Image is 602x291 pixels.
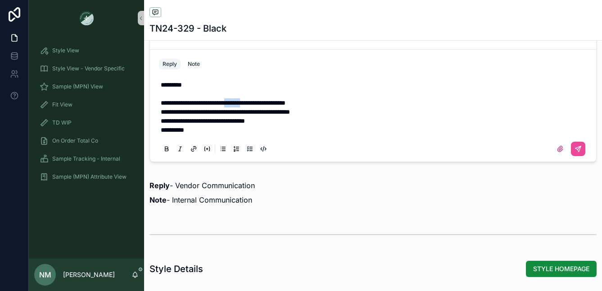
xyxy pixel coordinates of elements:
span: Style View - Vendor Specific [52,65,125,72]
div: Note [188,60,200,68]
a: Sample Tracking - Internal [34,151,139,167]
a: TD WIP [34,115,139,131]
img: App logo [79,11,94,25]
span: NM [39,269,51,280]
h1: TN24-329 - Black [149,22,226,35]
span: STYLE HOMEPAGE [533,264,589,273]
button: Note [184,59,204,69]
a: On Order Total Co [34,133,139,149]
p: - Internal Communication [149,194,597,205]
span: Fit View [52,101,72,108]
span: Sample Tracking - Internal [52,155,120,162]
span: Style View [52,47,79,54]
span: TD WIP [52,119,72,126]
div: scrollable content [29,36,144,197]
h1: Style Details [149,263,203,275]
span: Sample (MPN) Attribute View [52,173,127,180]
a: Sample (MPN) Attribute View [34,169,139,185]
a: Style View [34,42,139,59]
button: STYLE HOMEPAGE [526,261,597,277]
span: On Order Total Co [52,137,98,144]
span: Sample (MPN) View [52,83,103,90]
strong: Reply [149,181,170,190]
p: - Vendor Communication [149,180,597,191]
a: Sample (MPN) View [34,79,139,95]
p: [PERSON_NAME] [63,270,115,279]
button: Reply [159,59,181,69]
strong: Note [149,195,167,204]
a: Fit View [34,97,139,113]
a: Style View - Vendor Specific [34,60,139,77]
